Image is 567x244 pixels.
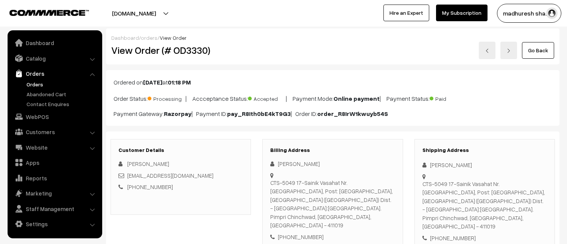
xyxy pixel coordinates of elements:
b: Razorpay [164,110,192,117]
span: View Order [160,34,187,41]
a: My Subscription [436,5,488,21]
a: Marketing [9,186,100,200]
span: [PERSON_NAME] [127,160,169,167]
a: Contact Enquires [25,100,100,108]
div: [PERSON_NAME] [270,160,395,168]
b: [DATE] [143,78,162,86]
h3: Shipping Address [422,147,547,153]
a: Website [9,141,100,154]
a: [PHONE_NUMBER] [127,183,173,190]
a: WebPOS [9,110,100,124]
img: left-arrow.png [485,48,489,53]
a: Orders [9,67,100,80]
b: 01:18 PM [168,78,191,86]
a: Go Back [522,42,554,59]
a: [EMAIL_ADDRESS][DOMAIN_NAME] [127,172,213,179]
div: / / [111,34,554,42]
a: Dashboard [9,36,100,50]
a: Reports [9,171,100,185]
a: orders [141,34,157,41]
a: COMMMERCE [9,8,76,17]
div: [PHONE_NUMBER] [270,233,395,241]
b: Online payment [333,95,380,102]
a: Customers [9,125,100,139]
a: Settings [9,217,100,231]
div: [PHONE_NUMBER] [422,234,547,242]
img: COMMMERCE [9,10,89,16]
p: Ordered on at [114,78,552,87]
p: Payment Gateway: | Payment ID: | Order ID: [114,109,552,118]
span: Accepted [248,93,286,103]
a: Staff Management [9,202,100,216]
button: [DOMAIN_NAME] [86,4,182,23]
b: pay_R8Ith0bE4kT9G3 [227,110,291,117]
img: user [546,8,558,19]
span: Processing [148,93,185,103]
img: right-arrow.png [506,48,511,53]
a: Apps [9,156,100,169]
button: madhuresh sha… [497,4,561,23]
span: Paid [430,93,467,103]
div: CTS-5049 17-Sainik Vasahat Nr. [GEOGRAPHIC_DATA], Post: [GEOGRAPHIC_DATA], [GEOGRAPHIC_DATA] ([GE... [422,180,547,231]
a: Abandoned Cart [25,90,100,98]
a: Hire an Expert [383,5,429,21]
h2: View Order (# OD3330) [111,44,251,56]
b: order_R8IrW1kwuyb54S [317,110,388,117]
a: Catalog [9,52,100,65]
a: Dashboard [111,34,139,41]
h3: Customer Details [118,147,243,153]
div: CTS-5049 17-Sainik Vasahat Nr. [GEOGRAPHIC_DATA], Post: [GEOGRAPHIC_DATA], [GEOGRAPHIC_DATA] ([GE... [270,178,395,230]
a: Orders [25,80,100,88]
p: Order Status: | Accceptance Status: | Payment Mode: | Payment Status: [114,93,552,103]
div: [PERSON_NAME] [422,161,547,169]
h3: Billing Address [270,147,395,153]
